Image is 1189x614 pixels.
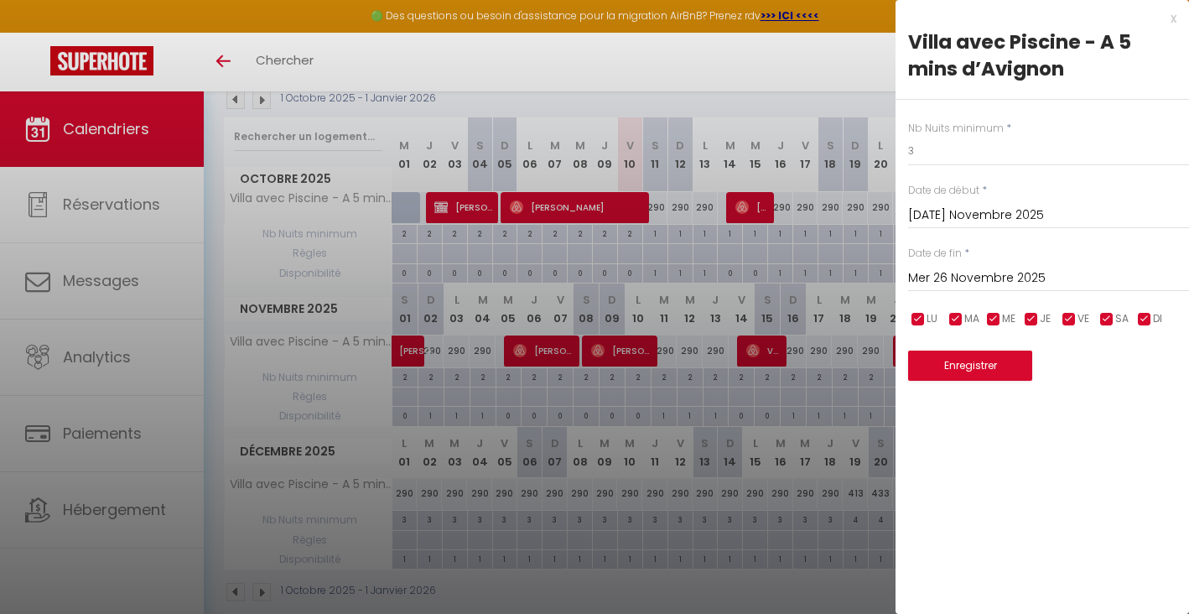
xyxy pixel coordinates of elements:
div: Villa avec Piscine - A 5 mins d’Avignon [908,29,1176,82]
label: Nb Nuits minimum [908,121,1004,137]
span: JE [1040,311,1051,327]
span: DI [1153,311,1162,327]
label: Date de fin [908,246,962,262]
span: VE [1077,311,1089,327]
button: Enregistrer [908,351,1032,381]
span: SA [1115,311,1129,327]
label: Date de début [908,183,979,199]
span: MA [964,311,979,327]
div: x [896,8,1176,29]
span: ME [1002,311,1015,327]
span: LU [927,311,937,327]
